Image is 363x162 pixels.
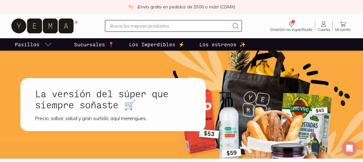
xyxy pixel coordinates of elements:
a: pasillo-todos-link [14,38,53,51]
input: Busca los mejores productos [110,22,230,30]
span: Cuenta [318,28,330,31]
p: Sucursales 📍 [74,41,114,48]
a: La versión del súper que siempre soñaste 🛒Precio, sabor, salud y gran surtido, aquí merengues. [20,78,225,131]
h1: La versión del súper que siempre soñaste 🛒 [35,88,191,110]
p: Los estrenos ✨ [199,41,246,48]
div: Precio, sabor, salud y gran surtido, aquí merengues. [35,115,191,121]
a: Sucursales 📍 [73,38,115,51]
a: Mi carrito [333,20,353,31]
span: Dirección no especificada [270,28,312,31]
p: Los Imperdibles ⚡️ [129,41,185,48]
a: Dirección no especificada [268,20,315,31]
img: check [128,4,134,10]
p: ¡Envío gratis en pedidos de $500 o más! (CDMX) [137,4,235,10]
a: Los Imperdibles ⚡️ [128,38,186,51]
span: Mi carrito [335,28,351,31]
a: Cuenta [315,20,332,31]
div: Open Intercom Messenger [342,141,357,156]
p: Pasillos [15,41,40,48]
a: Los estrenos ✨ [198,38,247,51]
